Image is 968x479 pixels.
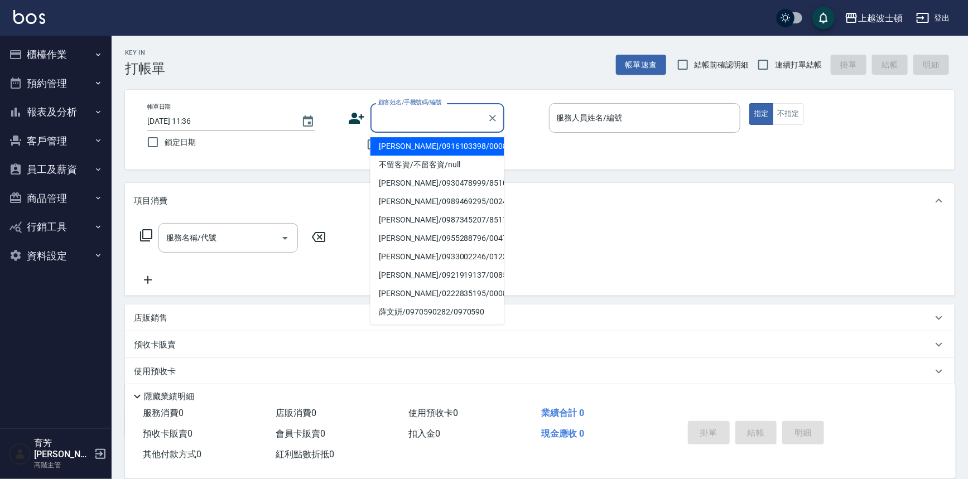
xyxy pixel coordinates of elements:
img: Logo [13,10,45,24]
h5: 育芳[PERSON_NAME] [34,438,91,460]
p: 店販銷售 [134,312,167,324]
button: Choose date, selected date is 2025-08-17 [295,108,321,135]
p: 預收卡販賣 [134,339,176,351]
button: Clear [485,110,500,126]
button: 指定 [749,103,773,125]
li: [PERSON_NAME]/0987345207/851761 [370,211,504,229]
h2: Key In [125,49,165,56]
label: 帳單日期 [147,103,171,111]
span: 其他付款方式 0 [143,449,201,459]
span: 店販消費 0 [276,408,316,418]
button: 資料設定 [4,241,107,270]
span: 鎖定日期 [165,137,196,148]
span: 結帳前確認明細 [695,59,749,71]
button: 預約管理 [4,69,107,98]
p: 項目消費 [134,195,167,207]
button: 員工及薪資 [4,155,107,184]
input: YYYY/MM/DD hh:mm [147,112,290,130]
li: [PERSON_NAME]/0930478999/851054 [370,174,504,192]
p: 高階主管 [34,460,91,470]
button: 客戶管理 [4,127,107,156]
span: 服務消費 0 [143,408,184,418]
button: 商品管理 [4,184,107,213]
li: [PERSON_NAME]/0222835195/000885 [370,284,504,303]
span: 會員卡販賣 0 [276,428,325,439]
span: 業績合計 0 [541,408,584,418]
li: 薛文姸/0970590282/0970590 [370,303,504,321]
p: 隱藏業績明細 [144,391,194,403]
li: [PERSON_NAME]/0989469295/00241 [370,192,504,211]
li: [PERSON_NAME]/0936154574/00430 [370,321,504,340]
button: 櫃檯作業 [4,40,107,69]
button: 行銷工具 [4,212,107,241]
span: 扣入金 0 [408,428,440,439]
div: 店販銷售 [125,304,955,331]
div: 預收卡販賣 [125,331,955,358]
button: Open [276,229,294,247]
li: [PERSON_NAME]/0921919137/00852 [370,266,504,284]
div: 使用預收卡 [125,358,955,385]
span: 現金應收 0 [541,428,584,439]
span: 使用預收卡 0 [408,408,458,418]
button: save [812,7,835,29]
p: 使用預收卡 [134,366,176,378]
h3: 打帳單 [125,61,165,76]
button: 登出 [912,8,955,28]
span: 預收卡販賣 0 [143,428,192,439]
span: 連續打單結帳 [775,59,822,71]
label: 顧客姓名/手機號碼/編號 [378,98,442,107]
button: 上越波士頓 [840,7,907,30]
span: 紅利點數折抵 0 [276,449,334,459]
div: 上越波士頓 [858,11,903,25]
img: Person [9,443,31,465]
li: [PERSON_NAME]/0933002246/012377 [370,248,504,266]
li: 不留客資/不留客資/null [370,156,504,174]
div: 項目消費 [125,183,955,219]
li: [PERSON_NAME]/0955288796/00476 [370,229,504,248]
li: [PERSON_NAME]/0916103398/000857 [370,137,504,156]
button: 報表及分析 [4,98,107,127]
button: 不指定 [773,103,804,125]
button: 帳單速查 [616,55,666,75]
